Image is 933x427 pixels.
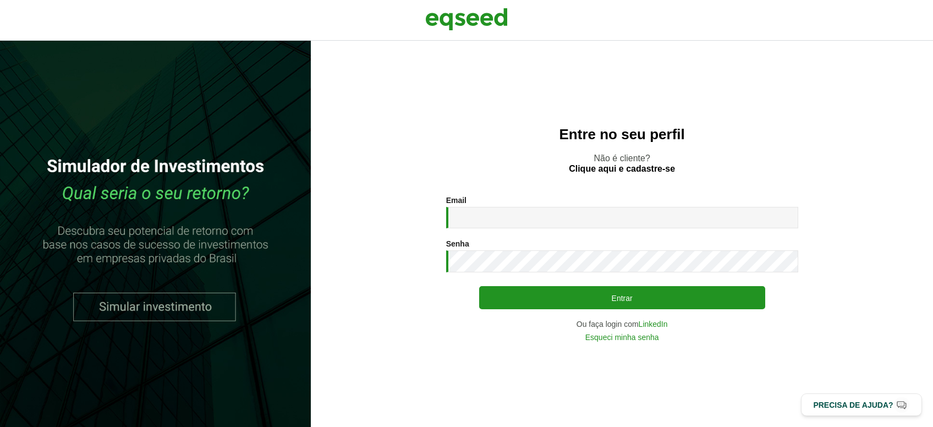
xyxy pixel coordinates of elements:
label: Email [446,196,466,204]
h2: Entre no seu perfil [333,127,911,143]
img: EqSeed Logo [425,6,508,33]
button: Entrar [479,286,765,309]
a: Esqueci minha senha [585,333,659,341]
a: Clique aqui e cadastre-se [569,165,675,173]
a: LinkedIn [639,320,668,328]
div: Ou faça login com [446,320,798,328]
label: Senha [446,240,469,248]
p: Não é cliente? [333,153,911,174]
